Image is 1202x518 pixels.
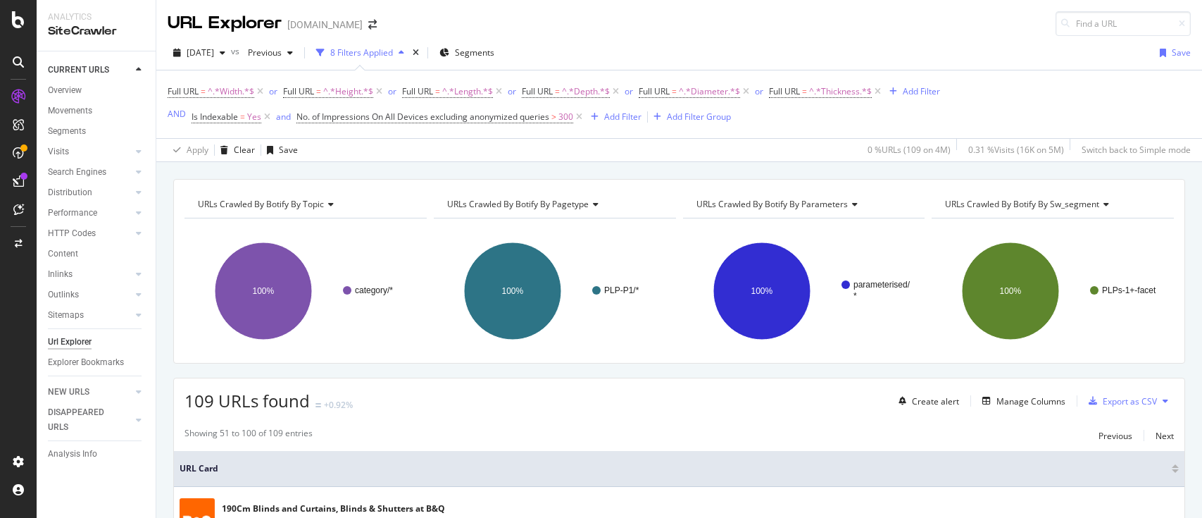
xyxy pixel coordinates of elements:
iframe: Intercom live chat [1154,470,1188,504]
button: Previous [1098,427,1132,444]
button: Manage Columns [977,393,1065,409]
button: Next [1156,427,1174,444]
span: 109 URLs found [184,389,310,412]
div: Save [279,144,298,156]
a: Content [48,247,146,261]
a: Performance [48,206,132,221]
button: AND [168,107,186,121]
div: Sitemaps [48,308,84,323]
div: Search Engines [48,165,106,180]
span: = [802,85,807,97]
span: = [240,111,245,123]
div: or [388,85,396,97]
div: Analysis Info [48,447,97,462]
svg: A chart. [932,230,1170,352]
div: Next [1156,430,1174,442]
button: Export as CSV [1083,390,1157,412]
span: vs [231,45,242,57]
text: PLPs-1+-facet [1102,285,1156,295]
svg: A chart. [683,230,922,352]
div: NEW URLS [48,385,89,400]
div: HTTP Codes [48,226,96,241]
div: 8 Filters Applied [330,47,393,58]
a: Distribution [48,185,132,200]
span: 300 [558,107,573,127]
div: times [410,46,422,60]
span: ^.*Height.*$ [323,82,373,101]
span: = [435,85,440,97]
div: Outlinks [48,288,79,302]
button: Add Filter [884,83,940,100]
div: Performance [48,206,97,221]
button: Add Filter Group [648,109,731,125]
div: Inlinks [48,267,73,282]
button: Save [1154,42,1191,64]
div: Switch back to Simple mode [1082,144,1191,156]
a: Explorer Bookmarks [48,355,146,370]
text: 100% [501,286,523,296]
h4: URLs Crawled By Botify By parameters [694,193,913,216]
span: > [551,111,556,123]
span: No. of Impressions On All Devices excluding anonymized queries [296,111,549,123]
a: Visits [48,144,132,159]
a: Inlinks [48,267,132,282]
a: CURRENT URLS [48,63,132,78]
span: ^.*Depth.*$ [562,82,610,101]
span: Full URL [522,85,553,97]
span: ^.*Length.*$ [442,82,493,101]
a: Movements [48,104,146,118]
span: ^.*Width.*$ [208,82,254,101]
div: Overview [48,83,82,98]
div: or [755,85,763,97]
a: Sitemaps [48,308,132,323]
div: 0 % URLs ( 109 on 4M ) [868,144,951,156]
span: = [555,85,560,97]
a: Outlinks [48,288,132,302]
div: Url Explorer [48,335,92,350]
span: URLs Crawled By Botify By parameters [696,198,848,210]
div: [DOMAIN_NAME] [287,18,363,32]
span: URLs Crawled By Botify By topic [198,198,324,210]
div: Explorer Bookmarks [48,355,124,370]
div: or [269,85,277,97]
a: NEW URLS [48,385,132,400]
div: Showing 51 to 100 of 109 entries [184,427,313,444]
a: DISAPPEARED URLS [48,405,132,435]
button: Apply [168,139,208,161]
img: Equal [315,403,321,407]
span: Yes [247,107,261,127]
button: or [755,85,763,98]
div: Save [1172,47,1191,58]
a: HTTP Codes [48,226,132,241]
div: DISAPPEARED URLS [48,405,119,435]
div: Distribution [48,185,92,200]
div: Visits [48,144,69,159]
div: Create alert [912,395,959,407]
span: ^.*Diameter.*$ [679,82,740,101]
span: Full URL [769,85,800,97]
button: Segments [434,42,500,64]
div: Export as CSV [1103,395,1157,407]
span: Is Indexable [192,111,238,123]
text: category/* [355,285,393,295]
button: Previous [242,42,299,64]
span: URL Card [180,462,1168,475]
button: or [269,85,277,98]
div: and [276,111,291,123]
div: Previous [1098,430,1132,442]
div: +0.92% [324,399,353,411]
svg: A chart. [184,230,423,352]
button: 8 Filters Applied [311,42,410,64]
span: = [672,85,677,97]
div: Add Filter [604,111,641,123]
span: Full URL [168,85,199,97]
button: Add Filter [585,109,641,125]
div: Segments [48,124,86,139]
a: Segments [48,124,146,139]
div: Content [48,247,78,261]
h4: URLs Crawled By Botify By topic [195,193,414,216]
div: arrow-right-arrow-left [368,20,377,30]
